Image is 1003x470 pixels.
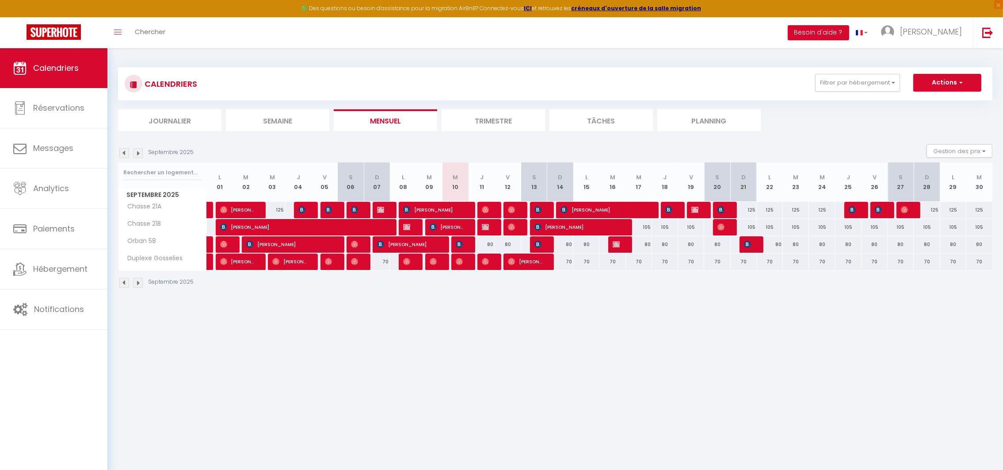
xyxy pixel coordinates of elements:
[809,162,835,202] th: 24
[364,254,390,270] div: 70
[34,304,84,315] span: Notifications
[731,219,757,235] div: 105
[142,74,197,94] h3: CALENDRIERS
[678,219,704,235] div: 105
[914,162,940,202] th: 28
[243,173,248,181] abbr: M
[585,173,588,181] abbr: L
[430,219,465,235] span: [PERSON_NAME]
[940,254,966,270] div: 70
[914,236,940,253] div: 80
[665,201,674,218] span: [PERSON_NAME]
[558,173,562,181] abbr: D
[862,162,888,202] th: 26
[966,236,992,253] div: 80
[768,173,771,181] abbr: L
[480,173,484,181] abbr: J
[873,173,877,181] abbr: V
[977,173,982,181] abbr: M
[259,162,285,202] th: 03
[442,162,469,202] th: 10
[741,173,746,181] abbr: D
[482,201,491,218] span: [PERSON_NAME]
[652,219,678,235] div: 105
[33,143,73,154] span: Messages
[820,173,825,181] abbr: M
[534,219,622,235] span: [PERSON_NAME]
[220,201,255,218] span: [PERSON_NAME]
[416,162,442,202] th: 09
[547,254,573,270] div: 70
[285,162,311,202] th: 04
[809,236,835,253] div: 80
[506,173,510,181] abbr: V
[678,236,704,253] div: 80
[534,201,543,218] span: [PERSON_NAME]
[875,201,884,218] span: [PERSON_NAME]
[297,173,300,181] abbr: J
[901,201,910,218] span: [PERSON_NAME]
[783,162,809,202] th: 23
[704,236,730,253] div: 80
[364,162,390,202] th: 07
[220,219,385,235] span: [PERSON_NAME]
[561,201,648,218] span: [PERSON_NAME]
[259,202,285,218] div: 125
[375,173,379,181] abbr: D
[442,109,545,131] li: Trimestre
[966,162,992,202] th: 30
[927,144,992,158] button: Gestion des prix
[377,236,438,253] span: [PERSON_NAME]
[940,202,966,218] div: 125
[135,27,165,36] span: Chercher
[783,202,809,218] div: 125
[270,173,275,181] abbr: M
[678,254,704,270] div: 70
[715,173,719,181] abbr: S
[652,162,678,202] th: 18
[757,254,783,270] div: 70
[298,201,307,218] span: [PERSON_NAME]
[913,74,981,92] button: Actions
[691,201,700,218] span: Wallo Gatera
[835,219,862,235] div: 105
[862,254,888,270] div: 70
[33,102,84,113] span: Réservations
[120,236,159,246] span: Orban 58
[33,62,79,73] span: Calendriers
[534,236,543,253] span: [PERSON_NAME]
[888,219,914,235] div: 105
[925,173,929,181] abbr: D
[966,219,992,235] div: 105
[793,173,799,181] abbr: M
[128,17,172,48] a: Chercher
[207,236,211,253] a: [PERSON_NAME]
[862,219,888,235] div: 105
[914,202,940,218] div: 125
[849,201,858,218] span: [PERSON_NAME]
[482,219,491,235] span: Booking Hollande
[757,162,783,202] th: 22
[338,162,364,202] th: 06
[508,201,517,218] span: [PERSON_NAME]
[207,162,233,202] th: 01
[148,278,194,286] p: Septembre 2025
[678,162,704,202] th: 19
[508,253,543,270] span: [PERSON_NAME]
[731,202,757,218] div: 125
[220,236,229,253] span: [PERSON_NAME]
[982,27,993,38] img: logout
[323,173,327,181] abbr: V
[652,236,678,253] div: 80
[403,201,464,218] span: [PERSON_NAME]
[626,236,652,253] div: 80
[349,173,353,181] abbr: S
[657,109,761,131] li: Planning
[613,236,622,253] span: [PERSON_NAME] Da [PERSON_NAME]
[626,254,652,270] div: 70
[815,74,900,92] button: Filtrer par hébergement
[610,173,615,181] abbr: M
[717,219,726,235] span: [PERSON_NAME]
[524,4,532,12] a: ICI
[874,17,973,48] a: ... [PERSON_NAME]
